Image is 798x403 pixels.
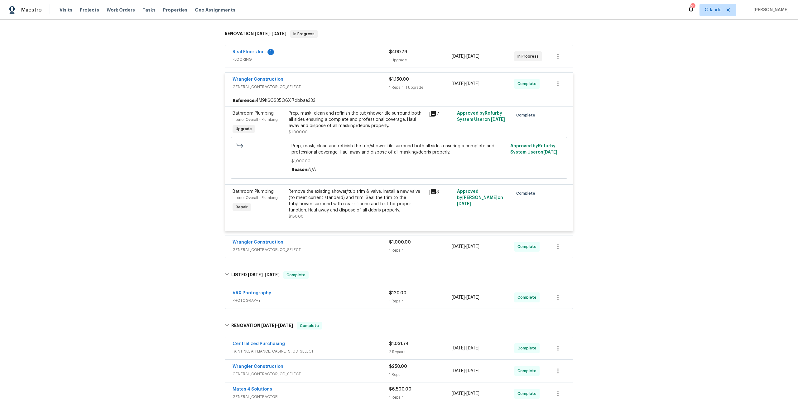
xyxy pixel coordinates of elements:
span: Interior Overall - Plumbing [233,196,278,200]
div: LISTED [DATE]-[DATE]Complete [223,265,575,285]
span: N/A [309,168,316,172]
span: [DATE] [452,54,465,59]
span: Work Orders [107,7,135,13]
span: - [452,244,479,250]
b: Reference: [233,97,256,104]
a: Mates 4 Solutions [233,387,272,391]
span: Interior Overall - Plumbing [233,118,278,121]
span: - [452,81,479,87]
span: $1,150.00 [389,77,409,82]
span: [DATE] [255,31,270,36]
span: [PERSON_NAME] [751,7,789,13]
span: Reason: [291,168,309,172]
span: Repair [233,204,250,210]
a: Wrangler Construction [233,77,283,82]
span: PHOTOGRAPHY [233,297,389,304]
span: - [452,345,479,351]
span: Complete [517,294,539,301]
span: - [261,323,293,328]
span: - [248,273,280,277]
span: $490.79 [389,50,407,54]
span: Prep, mask, clean and refinish the tub/shower tile surround both all sides ensuring a complete an... [291,143,507,155]
span: [DATE] [466,54,479,59]
div: 1 Repair [389,372,452,378]
span: Geo Assignments [195,7,235,13]
span: Orlando [705,7,722,13]
div: RENOVATION [DATE]-[DATE]Complete [223,316,575,336]
span: [DATE] [248,273,263,277]
span: $6,500.00 [389,387,411,391]
span: [DATE] [466,391,479,396]
div: Remove the existing shower/tub trim & valve. Install a new valve (to meet current standard) and t... [289,188,425,213]
span: - [452,294,479,301]
span: Upgrade [233,126,254,132]
div: RENOVATION [DATE]-[DATE]In Progress [223,24,575,44]
span: GENERAL_CONTRACTOR [233,394,389,400]
div: 21 [690,4,695,10]
div: 1 Repair [389,298,452,304]
span: [DATE] [466,82,479,86]
span: $250.00 [389,364,407,369]
span: [DATE] [261,323,276,328]
span: [DATE] [452,82,465,86]
span: Complete [517,368,539,374]
span: Complete [297,323,321,329]
span: Visits [60,7,72,13]
span: Projects [80,7,99,13]
span: PAINTING, APPLIANCE, CABINETS, OD_SELECT [233,348,389,354]
span: $1,031.74 [389,342,409,346]
span: [DATE] [265,273,280,277]
span: Maestro [21,7,42,13]
div: 1 Repair [389,247,452,254]
span: Bathroom Plumbing [233,189,274,194]
span: FLOORING [233,56,389,63]
span: Approved by [PERSON_NAME] on [457,189,503,206]
span: [DATE] [452,346,465,350]
a: VRX Photography [233,291,271,295]
span: $1,000.00 [289,130,308,134]
span: [DATE] [272,31,286,36]
span: [DATE] [543,150,557,154]
span: Complete [517,391,539,397]
span: GENERAL_CONTRACTOR, OD_SELECT [233,371,389,377]
span: $120.00 [389,291,406,295]
span: Properties [163,7,187,13]
span: GENERAL_CONTRACTOR, OD_SELECT [233,84,389,90]
div: 4M9K6GS35Q6X-7dbbae333 [225,95,573,106]
div: 1 [267,49,274,55]
span: [DATE] [278,323,293,328]
span: GENERAL_CONTRACTOR, OD_SELECT [233,247,389,253]
span: - [452,391,479,397]
span: [DATE] [452,244,465,249]
span: Complete [516,190,538,197]
div: 1 Repair [389,394,452,401]
span: $150.00 [289,215,304,218]
span: In Progress [291,31,317,37]
span: Bathroom Plumbing [233,111,274,116]
a: Real Floors Inc. [233,50,266,54]
div: 2 Repairs [389,349,452,355]
span: $1,000.00 [291,158,507,164]
a: Wrangler Construction [233,240,283,244]
div: 7 [429,110,453,118]
span: [DATE] [452,295,465,300]
h6: RENOVATION [231,322,293,330]
span: In Progress [517,53,541,59]
div: 3 [429,188,453,196]
span: Complete [517,244,539,250]
span: [DATE] [466,295,479,300]
span: Tasks [142,8,156,12]
span: [DATE] [452,391,465,396]
span: [DATE] [466,346,479,350]
span: Complete [517,345,539,351]
span: [DATE] [452,369,465,373]
span: [DATE] [466,369,479,373]
h6: LISTED [231,271,280,279]
span: Complete [517,81,539,87]
span: - [255,31,286,36]
span: - [452,53,479,59]
span: [DATE] [457,202,471,206]
div: 1 Upgrade [389,57,452,63]
span: - [452,368,479,374]
span: Complete [516,112,538,118]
